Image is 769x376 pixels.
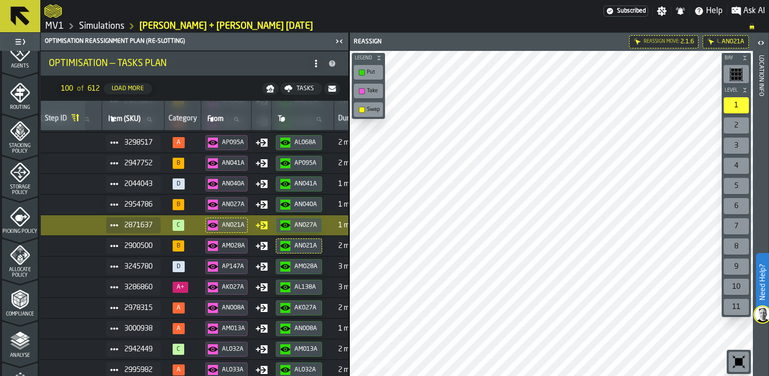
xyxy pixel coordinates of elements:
a: link-to-/wh/i/3ccf57d1-1e0c-4a81-a3bb-c2011c5f0d50 [79,21,124,32]
div: AL138A [294,284,318,291]
span: Legend [353,55,374,61]
div: Reassign move: [644,39,679,44]
span: N/A [173,178,185,190]
span: 2 min [338,366,379,374]
div: 7 [724,218,749,234]
div: Take [367,88,380,94]
span: 2.1.6 [680,38,694,45]
label: button-toggle-Settings [653,6,671,16]
div: AN021A [222,222,245,229]
input: label [276,113,330,126]
button: button-AP095A [276,156,322,171]
div: AM013A [294,346,318,353]
span: 97% [173,344,184,355]
button: button-Tasks [280,83,322,95]
span: 78% [173,323,185,334]
label: button-toggle-Notifications [671,6,689,16]
span: HNKL [17,221,98,229]
span: 88% [173,240,184,252]
div: Optimisation — Tasks Plan [49,58,308,69]
span: HNKL [17,345,98,353]
button: button- [722,85,751,95]
div: Tasks [292,85,318,92]
span: HNKL [17,180,98,188]
div: Put [367,69,380,76]
li: menu Stacking Policy [2,114,38,155]
div: Category [169,114,197,124]
div: AN041A [222,160,245,167]
div: AP147A [222,263,245,270]
a: logo-header [44,2,62,20]
span: HNKL [17,366,98,374]
button: button-AL138A [276,280,322,295]
li: menu Agents [2,32,38,72]
div: Move Type: Put in [256,199,268,211]
span: 3298517 [124,139,152,147]
span: 9% [173,282,188,293]
div: Step ID [45,114,67,124]
li: menu Compliance [2,280,38,320]
div: button-toolbar-undefined [722,216,751,236]
div: button-toolbar-undefined [722,136,751,156]
div: Move Type: Put in [256,219,268,231]
button: button-AN041A [205,156,248,171]
span: 3000938 [124,325,152,333]
div: ButtonLoadMore-Load More-Prev-First-Last [53,81,160,97]
button: button- [722,53,751,63]
div: Hide filter [634,38,642,46]
svg: Reset zoom and position [731,354,747,370]
button: button-AN021A [276,238,322,254]
span: Subscribed [617,8,646,15]
li: menu Picking Policy [2,197,38,237]
span: 2947752 [124,159,152,167]
button: button-AM028A [276,259,322,274]
span: 2954786 [124,201,152,209]
span: of [77,85,84,93]
div: button-toolbar-undefined [722,176,751,196]
span: 612 [88,85,100,93]
button: button-Load More [104,83,152,94]
div: Optimisation Reassignment plan (Re-Slotting) [43,38,332,45]
div: 9 [724,259,749,275]
span: 2871637 [124,221,152,229]
div: button-toolbar-undefined [722,63,751,85]
span: 2995982 [124,366,152,374]
li: menu Allocate Policy [2,238,38,279]
div: Duration [338,114,365,124]
div: Swap [367,106,380,113]
span: 1 min [338,201,379,209]
span: 2 min [338,304,379,312]
span: Help [706,5,723,17]
button: button-AM028A [205,238,248,254]
span: 2 min [338,242,379,250]
span: AN021A [722,38,744,45]
div: Move Type: Put in [256,364,268,376]
a: link-to-/wh/i/3ccf57d1-1e0c-4a81-a3bb-c2011c5f0d50/simulations/d2d5025c-bd1e-44fe-a0df-b4e81305891e [139,21,313,32]
span: Routing [2,105,38,110]
span: Stacking Policy [2,143,38,154]
div: button-toolbar-undefined [352,63,385,82]
button: button-AK027A [276,300,322,316]
button: button- [324,83,340,95]
span: 2044043 [124,180,152,188]
span: 2900500 [124,242,152,250]
span: 100 [61,85,73,93]
button: button-AK027A [205,280,248,295]
div: AN027A [222,201,245,208]
div: button-toolbar-undefined [727,350,751,374]
a: logo-header [352,354,409,374]
div: AP095A [294,160,318,167]
span: 64% [173,364,185,375]
div: AP095A [222,139,245,146]
span: 1 min [338,180,379,188]
div: 11 [724,299,749,315]
span: Storage Policy [2,184,38,196]
div: Location Info [757,53,764,373]
span: Agents [2,64,38,69]
button: button-AN008A [205,300,248,316]
a: link-to-/wh/i/3ccf57d1-1e0c-4a81-a3bb-c2011c5f0d50/settings/billing [603,6,648,17]
span: 3 min [338,263,379,271]
span: 3286860 [124,283,152,291]
div: Move Type: Put in [256,240,268,252]
button: button-AN027A [276,218,322,233]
